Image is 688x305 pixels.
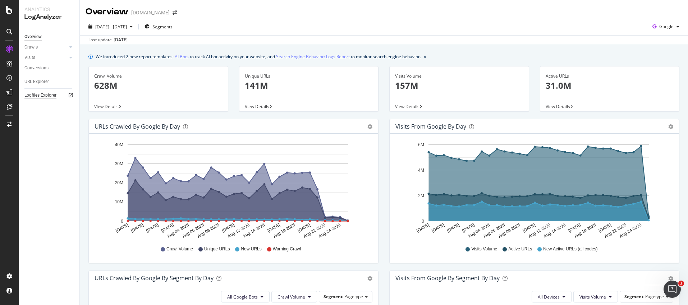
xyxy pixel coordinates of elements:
span: Visits Volume [471,246,497,252]
text: Aug 04 2025 [166,222,190,239]
text: 2M [418,193,424,198]
svg: A chart. [395,139,671,239]
div: Analytics [24,6,74,13]
div: Visits Volume [395,73,523,79]
span: Segment [324,294,343,300]
text: [DATE] [297,222,311,234]
div: Visits [24,54,35,61]
div: Logfiles Explorer [24,92,56,99]
div: Overview [24,33,42,41]
text: Aug 22 2025 [303,222,326,239]
text: [DATE] [266,222,281,234]
span: Segment [624,294,643,300]
text: [DATE] [598,222,612,234]
span: View Details [245,103,269,110]
span: All Google Bots [227,294,258,300]
span: Google [659,23,674,29]
span: Pagetype [645,294,664,300]
div: arrow-right-arrow-left [173,10,177,15]
span: New Active URLs (all codes) [543,246,597,252]
div: gear [367,276,372,281]
div: URLs Crawled by Google by day [95,123,180,130]
span: All Devices [538,294,560,300]
text: [DATE] [160,222,175,234]
text: [DATE] [446,222,460,234]
div: Overview [86,6,128,18]
div: URL Explorer [24,78,49,86]
text: [DATE] [416,222,430,234]
text: Aug 08 2025 [196,222,220,239]
div: Visits from Google By Segment By Day [395,274,500,282]
text: [DATE] [522,222,536,234]
button: close banner [422,51,428,62]
button: [DATE] - [DATE] [86,21,136,32]
span: Segments [152,24,173,30]
text: 4M [418,168,424,173]
text: Aug 12 2025 [227,222,251,239]
a: URL Explorer [24,78,74,86]
a: Conversions [24,64,74,72]
a: Visits [24,54,67,61]
span: Unique URLs [204,246,230,252]
text: Aug 22 2025 [604,222,627,239]
text: 30M [115,161,123,166]
text: 6M [418,142,424,147]
text: Aug 14 2025 [242,222,266,239]
text: 10M [115,200,123,205]
span: View Details [94,103,119,110]
p: 31.0M [546,79,674,92]
button: All Devices [532,291,572,302]
span: Pagetype [344,294,363,300]
div: LogAnalyzer [24,13,74,21]
a: Search Engine Behavior: Logs Report [276,53,350,60]
a: Overview [24,33,74,41]
button: Segments [142,21,175,32]
div: Crawl Volume [94,73,223,79]
text: [DATE] [221,222,235,234]
text: Aug 24 2025 [619,222,642,239]
text: 40M [115,142,123,147]
div: Conversions [24,64,49,72]
button: Google [650,21,682,32]
text: Aug 08 2025 [497,222,521,239]
iframe: Intercom live chat [664,281,681,298]
span: 1 [678,281,684,286]
p: 628M [94,79,223,92]
div: Last update [88,37,128,43]
div: gear [367,124,372,129]
text: [DATE] [145,222,160,234]
button: All Google Bots [221,291,270,302]
text: Aug 18 2025 [573,222,597,239]
div: [DATE] [114,37,128,43]
div: info banner [88,53,679,60]
svg: A chart. [95,139,370,239]
text: Aug 04 2025 [467,222,491,239]
span: Warning Crawl [273,246,301,252]
text: 0 [121,219,123,224]
span: Active URLs [508,246,532,252]
text: Aug 12 2025 [528,222,551,239]
span: [DATE] - [DATE] [95,24,127,30]
text: [DATE] [567,222,582,234]
a: AI Bots [175,53,189,60]
div: We introduced 2 new report templates: to track AI bot activity on your website, and to monitor se... [96,53,421,60]
div: gear [668,124,673,129]
div: URLs Crawled by Google By Segment By Day [95,274,214,282]
text: Aug 06 2025 [482,222,506,239]
span: Crawl Volume [278,294,305,300]
text: Aug 14 2025 [543,222,567,239]
span: View Details [546,103,570,110]
a: Logfiles Explorer [24,92,74,99]
span: New URLs [241,246,261,252]
span: View Details [395,103,419,110]
text: Aug 18 2025 [272,222,296,239]
div: Visits from Google by day [395,123,466,130]
span: Crawl Volume [166,246,193,252]
a: Crawls [24,43,67,51]
text: [DATE] [130,222,145,234]
text: [DATE] [115,222,129,234]
button: Visits Volume [573,291,618,302]
button: Crawl Volume [271,291,317,302]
